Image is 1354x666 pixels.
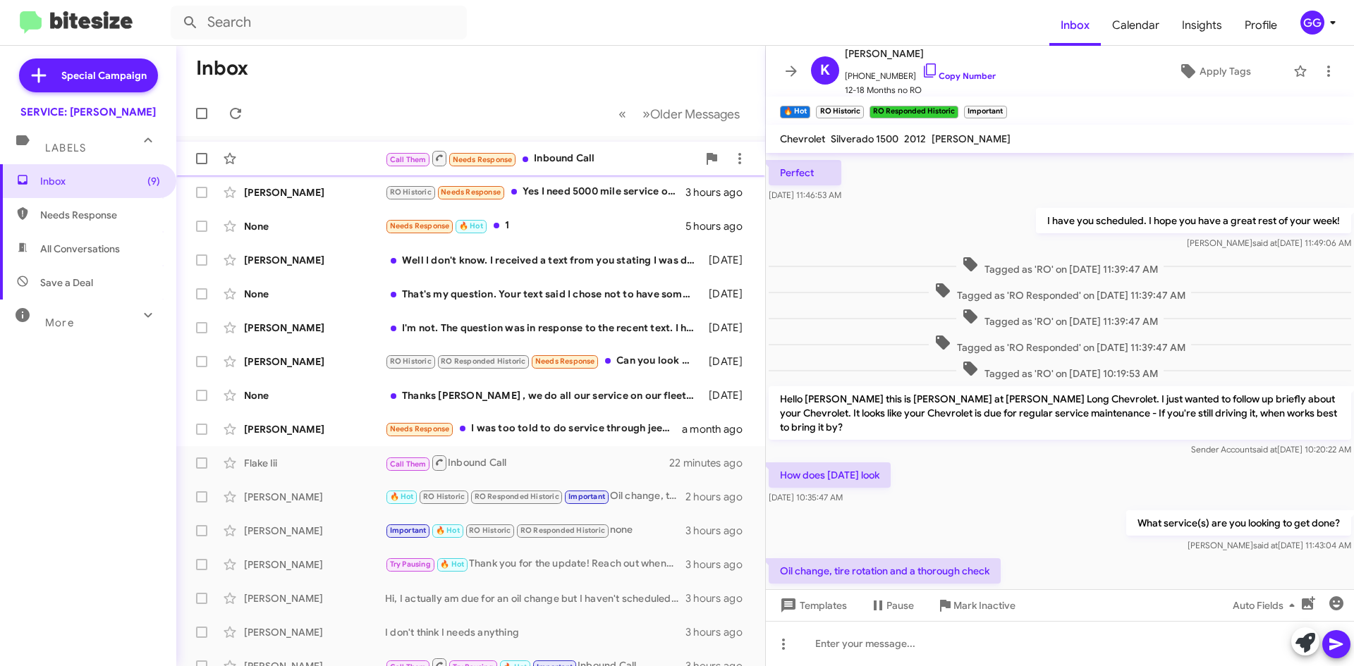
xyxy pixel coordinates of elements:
[685,524,754,538] div: 3 hours ago
[385,287,702,301] div: That's my question. Your text said I chose not to have something done and I am asking you what th...
[816,106,863,118] small: RO Historic
[40,174,160,188] span: Inbox
[244,591,385,605] div: [PERSON_NAME]
[385,556,685,572] div: Thank you for the update! Reach out whenever you're ready, and we'll assist you in booking your a...
[244,287,385,301] div: None
[390,155,427,164] span: Call Them
[1142,58,1286,84] button: Apply Tags
[475,492,559,501] span: RO Responded Historic
[702,388,754,402] div: [DATE]
[685,219,754,233] div: 5 hours ago
[469,526,511,535] span: RO Historic
[390,560,431,569] span: Try Pausing
[390,492,414,501] span: 🔥 Hot
[1126,510,1351,536] p: What service(s) are you looking to get done?
[244,456,385,470] div: Flake Iii
[385,625,685,639] div: I don't think I needs anything
[769,160,841,185] p: Perfect
[1191,444,1351,455] span: Sender Account [DATE] 10:20:22 AM
[769,588,843,598] span: [DATE] 12:05:02 PM
[929,282,1191,302] span: Tagged as 'RO Responded' on [DATE] 11:39:47 AM
[780,132,825,145] span: Chevrolet
[1252,238,1277,248] span: said at
[520,526,605,535] span: RO Responded Historic
[650,106,740,122] span: Older Messages
[423,492,465,501] span: RO Historic
[610,99,635,128] button: Previous
[870,106,958,118] small: RO Responded Historic
[1171,5,1233,46] a: Insights
[925,593,1027,618] button: Mark Inactive
[385,388,702,402] div: Thanks [PERSON_NAME] , we do all our service on our fleet card
[441,357,525,366] span: RO Responded Historic
[45,142,86,154] span: Labels
[244,490,385,504] div: [PERSON_NAME]
[1252,444,1277,455] span: said at
[685,625,754,639] div: 3 hours ago
[436,526,460,535] span: 🔥 Hot
[459,221,483,230] span: 🔥 Hot
[845,62,996,83] span: [PHONE_NUMBER]
[618,105,626,123] span: «
[956,360,1164,381] span: Tagged as 'RO' on [DATE] 10:19:53 AM
[385,321,702,335] div: I'm not. The question was in response to the recent text. I have a Bolt. What services are required?
[769,462,891,488] p: How does [DATE] look
[1300,11,1324,35] div: GG
[171,6,467,39] input: Search
[244,557,385,572] div: [PERSON_NAME]
[385,253,702,267] div: Well I don't know. I received a text from you stating I was due for my first scheduled service. M...
[1233,593,1300,618] span: Auto Fields
[45,316,74,329] span: More
[440,560,464,569] span: 🔥 Hot
[769,190,841,200] span: [DATE] 11:46:53 AM
[634,99,748,128] button: Next
[385,454,669,471] div: Inbound Call
[244,185,385,199] div: [PERSON_NAME]
[886,593,914,618] span: Pause
[766,593,858,618] button: Templates
[244,388,385,402] div: None
[685,490,754,504] div: 2 hours ago
[385,353,702,369] div: Can you look at my carfax and see what services I skipped for my 60k and get me an estimate and l...
[845,45,996,62] span: [PERSON_NAME]
[147,174,160,188] span: (9)
[964,106,1006,118] small: Important
[244,422,385,436] div: [PERSON_NAME]
[1101,5,1171,46] a: Calendar
[769,492,843,502] span: [DATE] 10:35:47 AM
[390,221,450,230] span: Needs Response
[1188,540,1351,550] span: [PERSON_NAME] [DATE] 11:43:04 AM
[702,287,754,301] div: [DATE]
[831,132,898,145] span: Silverado 1500
[385,522,685,538] div: none
[390,187,432,197] span: RO Historic
[385,488,685,505] div: Oil change, tire rotation and a thorough check
[1253,540,1278,550] span: said at
[669,456,754,470] div: 22 minutes ago
[953,593,1015,618] span: Mark Inactive
[702,321,754,335] div: [DATE]
[820,59,830,82] span: K
[845,83,996,97] span: 12-18 Months no RO
[568,492,605,501] span: Important
[244,625,385,639] div: [PERSON_NAME]
[20,105,156,119] div: SERVICE: [PERSON_NAME]
[244,524,385,538] div: [PERSON_NAME]
[1233,5,1288,46] a: Profile
[385,591,685,605] div: Hi, I actually am due for an oil change but I haven't scheduled it yet! I also need a windshield ...
[535,357,595,366] span: Needs Response
[956,256,1164,276] span: Tagged as 'RO' on [DATE] 11:39:47 AM
[1187,238,1351,248] span: [PERSON_NAME] [DATE] 11:49:06 AM
[385,184,685,200] div: Yes I need 5000 mile service oil change and radiator flush.
[390,460,427,469] span: Call Them
[1049,5,1101,46] a: Inbox
[611,99,748,128] nav: Page navigation example
[1200,58,1251,84] span: Apply Tags
[1036,208,1351,233] p: I have you scheduled. I hope you have a great rest of your week!
[702,253,754,267] div: [DATE]
[453,155,513,164] span: Needs Response
[858,593,925,618] button: Pause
